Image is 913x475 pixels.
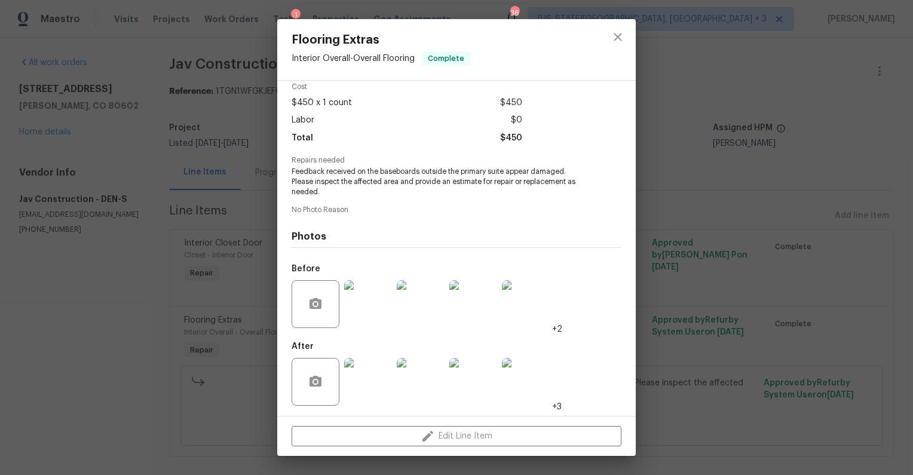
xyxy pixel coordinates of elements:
[292,206,621,214] span: No Photo Reason
[552,401,562,413] span: +3
[423,53,469,65] span: Complete
[510,7,519,19] div: 36
[292,167,589,197] span: Feedback received on the baseboards outside the primary suite appear damaged. Please inspect the ...
[292,94,352,112] span: $450 x 1 count
[291,9,301,21] div: 1
[292,265,320,273] h5: Before
[292,342,314,351] h5: After
[292,157,621,164] span: Repairs needed
[511,112,522,129] span: $0
[500,130,522,147] span: $450
[552,323,562,335] span: +2
[292,54,415,63] span: Interior Overall - Overall Flooring
[292,112,314,129] span: Labor
[500,94,522,112] span: $450
[292,231,621,243] h4: Photos
[603,23,632,51] button: close
[292,83,522,91] span: Cost
[292,33,470,47] span: Flooring Extras
[292,130,313,147] span: Total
